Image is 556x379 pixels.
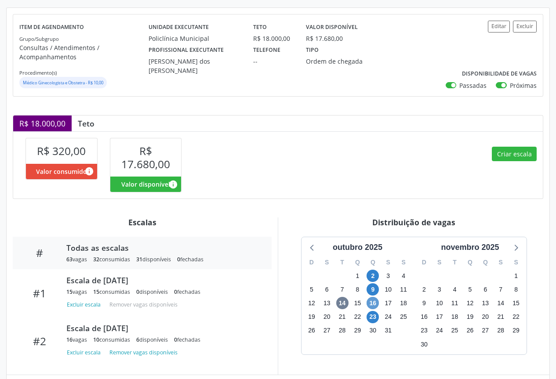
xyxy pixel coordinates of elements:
[351,311,363,323] span: quarta-feira, 22 de outubro de 2025
[492,147,537,162] button: Criar escala
[464,311,476,323] span: quarta-feira, 19 de novembro de 2025
[253,57,293,66] div: --
[149,21,209,34] label: Unidade executante
[351,283,363,296] span: quarta-feira, 8 de outubro de 2025
[66,347,104,359] button: Excluir escala
[381,256,396,269] div: S
[447,256,462,269] div: T
[19,21,84,34] label: Item de agendamento
[336,325,349,337] span: terça-feira, 28 de outubro de 2025
[418,338,430,350] span: domingo, 30 de novembro de 2025
[449,283,461,296] span: terça-feira, 4 de novembro de 2025
[93,288,99,296] span: 15
[66,256,73,263] span: 63
[334,256,350,269] div: T
[509,256,524,269] div: S
[19,36,59,42] small: Grupo/Subgrupo
[305,325,318,337] span: domingo, 26 de outubro de 2025
[319,256,334,269] div: S
[351,325,363,337] span: quarta-feira, 29 de outubro de 2025
[305,311,318,323] span: domingo, 19 de outubro de 2025
[284,217,543,227] div: Distribuição de vagas
[106,347,181,359] button: Remover vagas disponíveis
[479,297,491,309] span: quinta-feira, 13 de novembro de 2025
[321,283,333,296] span: segunda-feira, 6 de outubro de 2025
[149,34,241,43] div: Policlínica Municipal
[149,57,241,75] div: [PERSON_NAME] dos [PERSON_NAME]
[84,166,94,176] i: Valor consumido por agendamentos feitos para este serviço
[136,256,171,263] div: disponíveis
[174,336,200,343] div: fechadas
[382,297,394,309] span: sexta-feira, 17 de outubro de 2025
[494,283,507,296] span: sexta-feira, 7 de novembro de 2025
[382,311,394,323] span: sexta-feira, 24 de outubro de 2025
[177,256,204,263] div: fechadas
[433,283,446,296] span: segunda-feira, 3 de novembro de 2025
[510,311,522,323] span: sábado, 22 de novembro de 2025
[304,256,320,269] div: D
[464,325,476,337] span: quarta-feira, 26 de novembro de 2025
[66,256,87,263] div: vagas
[37,144,86,158] span: R$ 320,00
[93,256,99,263] span: 32
[365,256,381,269] div: Q
[66,288,73,296] span: 15
[418,325,430,337] span: domingo, 23 de novembro de 2025
[397,270,410,282] span: sábado, 4 de outubro de 2025
[351,297,363,309] span: quarta-feira, 15 de outubro de 2025
[13,116,72,131] div: R$ 18.000,00
[174,288,177,296] span: 0
[433,325,446,337] span: segunda-feira, 24 de novembro de 2025
[479,311,491,323] span: quinta-feira, 20 de novembro de 2025
[66,323,260,333] div: Escala de [DATE]
[418,283,430,296] span: domingo, 2 de novembro de 2025
[494,325,507,337] span: sexta-feira, 28 de novembro de 2025
[36,167,87,176] span: Valor consumido
[149,43,224,57] label: Profissional executante
[19,43,149,61] p: Consultas / Atendimentos / Acompanhamentos
[93,336,99,343] span: 10
[306,21,358,34] label: Valor disponível
[459,81,487,90] label: Passadas
[479,283,491,296] span: quinta-feira, 6 de novembro de 2025
[479,325,491,337] span: quinta-feira, 27 de novembro de 2025
[513,21,537,32] button: Excluir
[510,297,522,309] span: sábado, 15 de novembro de 2025
[510,270,522,282] span: sábado, 1 de novembro de 2025
[336,297,349,309] span: terça-feira, 14 de outubro de 2025
[494,311,507,323] span: sexta-feira, 21 de novembro de 2025
[464,297,476,309] span: quarta-feira, 12 de novembro de 2025
[488,21,510,32] button: Editar
[478,256,493,269] div: Q
[306,57,372,66] div: Ordem de chegada
[510,81,537,90] label: Próximas
[433,311,446,323] span: segunda-feira, 17 de novembro de 2025
[305,283,318,296] span: domingo, 5 de outubro de 2025
[253,21,267,34] label: Teto
[382,270,394,282] span: sexta-feira, 3 de outubro de 2025
[397,297,410,309] span: sábado, 18 de outubro de 2025
[174,288,200,296] div: fechadas
[253,43,280,57] label: Telefone
[121,180,170,189] span: Valor disponível
[336,283,349,296] span: terça-feira, 7 de outubro de 2025
[136,336,168,343] div: disponíveis
[72,119,101,128] div: Teto
[437,242,502,253] div: novembro 2025
[93,336,130,343] div: consumidas
[433,297,446,309] span: segunda-feira, 10 de novembro de 2025
[449,297,461,309] span: terça-feira, 11 de novembro de 2025
[168,180,178,189] i: Valor disponível para agendamentos feitos para este serviço
[418,311,430,323] span: domingo, 16 de novembro de 2025
[510,283,522,296] span: sábado, 8 de novembro de 2025
[449,311,461,323] span: terça-feira, 18 de novembro de 2025
[174,336,177,343] span: 0
[336,311,349,323] span: terça-feira, 21 de outubro de 2025
[493,256,509,269] div: S
[19,69,57,76] small: Procedimento(s)
[397,283,410,296] span: sábado, 11 de outubro de 2025
[66,336,87,343] div: vagas
[305,297,318,309] span: domingo, 12 de outubro de 2025
[418,297,430,309] span: domingo, 9 de novembro de 2025
[136,256,142,263] span: 31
